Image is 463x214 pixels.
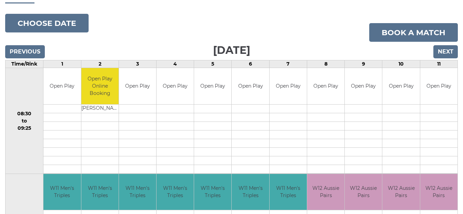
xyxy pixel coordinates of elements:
td: W12 Aussie Pairs [307,174,344,210]
td: Open Play [420,68,457,104]
td: W12 Aussie Pairs [420,174,457,210]
td: W11 Men's Triples [43,174,81,210]
a: Book a match [369,23,458,42]
td: 10 [382,60,420,68]
td: 3 [119,60,156,68]
td: W11 Men's Triples [157,174,194,210]
td: 2 [81,60,119,68]
td: W11 Men's Triples [81,174,119,210]
td: 8 [307,60,344,68]
td: [PERSON_NAME] [81,104,119,113]
td: Open Play [270,68,307,104]
td: W12 Aussie Pairs [382,174,420,210]
td: W11 Men's Triples [119,174,156,210]
td: Open Play [382,68,420,104]
td: Open Play [232,68,269,104]
td: Open Play [307,68,344,104]
td: 5 [194,60,232,68]
input: Next [433,45,458,58]
td: Open Play [157,68,194,104]
td: Time/Rink [6,60,43,68]
td: 4 [157,60,194,68]
button: Choose date [5,14,89,32]
td: Open Play [194,68,231,104]
td: 08:30 to 09:25 [6,68,43,174]
td: 7 [269,60,307,68]
td: 6 [232,60,269,68]
td: W11 Men's Triples [270,174,307,210]
td: 9 [345,60,382,68]
td: W11 Men's Triples [232,174,269,210]
input: Previous [5,45,45,58]
td: Open Play [345,68,382,104]
td: Open Play [119,68,156,104]
td: W12 Aussie Pairs [345,174,382,210]
td: 1 [43,60,81,68]
td: W11 Men's Triples [194,174,231,210]
td: Open Play [43,68,81,104]
td: 11 [420,60,457,68]
td: Open Play Online Booking [81,68,119,104]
